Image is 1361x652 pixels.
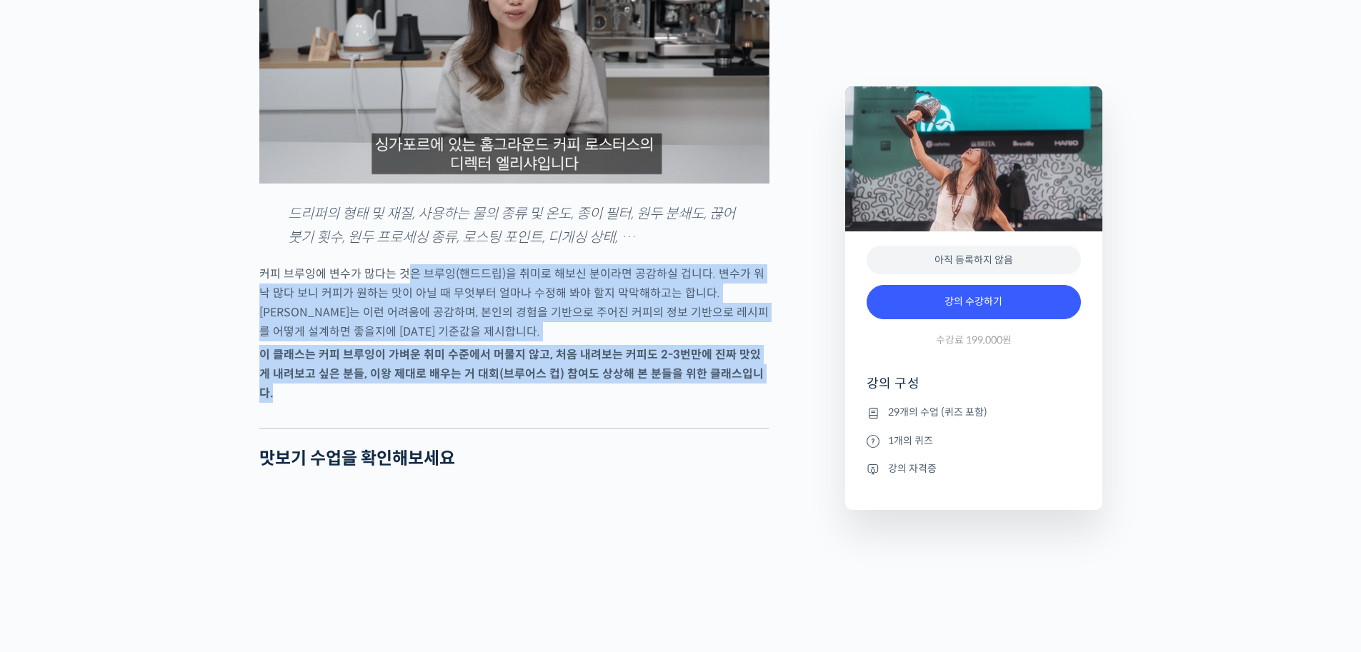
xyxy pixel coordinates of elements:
a: 강의 수강하기 [867,285,1081,319]
span: 대화 [131,475,148,486]
span: 홈 [45,474,54,486]
strong: 맛보기 수업을 확인해보세요 [259,448,455,469]
li: 29개의 수업 (퀴즈 포함) [867,404,1081,421]
a: 홈 [4,453,94,488]
span: 수강료 199,000원 [936,333,1012,347]
a: 설정 [184,453,274,488]
h4: 강의 구성 [867,375,1081,403]
li: 강의 자격증 [867,460,1081,477]
span: 설정 [221,474,238,486]
div: 아직 등록하지 않음 [867,246,1081,275]
p: 커피 브루잉에 변수가 많다는 것은 브루잉(핸드드립)을 취미로 해보신 분이라면 공감하실 겁니다. 변수가 워낙 많다 보니 커피가 원하는 맛이 아닐 때 무엇부터 얼마나 수정해 봐야... [259,264,769,341]
em: 드리퍼의 형태 및 재질, 사용하는 물의 종류 및 온도, 종이 필터, 원두 분쇄도, 끊어 붓기 횟수, 원두 프로세싱 종류, 로스팅 포인트, 디게싱 상태, … [288,205,735,246]
strong: 이 클래스는 커피 브루잉이 가벼운 취미 수준에서 머물지 않고, 처음 내려보는 커피도 2-3번만에 진짜 맛있게 내려보고 싶은 분들, 이왕 제대로 배우는 거 대회(브루어스 컵) ... [259,347,764,401]
li: 1개의 퀴즈 [867,432,1081,449]
a: 대화 [94,453,184,488]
